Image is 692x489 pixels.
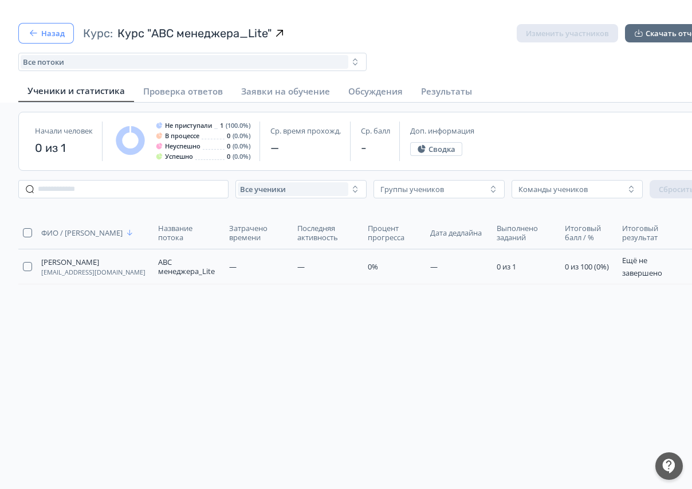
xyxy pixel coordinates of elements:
[226,122,250,129] span: (100.0%)
[233,132,250,139] span: (0.0%)
[368,261,378,272] span: 0%
[565,261,609,272] span: 0 из 100 (0%)
[35,140,93,156] span: 0 из 1
[233,143,250,150] span: (0.0%)
[229,224,285,242] span: Затрачено времени
[517,24,618,42] button: Изменить участников
[117,25,272,41] span: Курс "ABC менеджера_Lite"
[410,126,474,135] span: Доп. информация
[270,126,341,135] span: Ср. время прохожд.
[368,224,418,242] span: Процент прогресса
[18,53,367,71] button: Все потоки
[41,257,99,267] span: [PERSON_NAME]
[229,221,288,244] button: Затрачено времени
[368,221,420,244] button: Процент прогресса
[622,255,662,278] span: Ещё не завершено
[297,224,357,242] span: Последняя активность
[227,143,230,150] span: 0
[380,185,444,194] div: Группы учеников
[227,132,230,139] span: 0
[165,143,200,150] span: Неуспешно
[348,85,403,97] span: Обсуждения
[428,144,455,154] span: Сводка
[497,221,556,244] button: Выполнено заданий
[497,224,553,242] span: Выполнено заданий
[158,224,218,242] span: Название потока
[430,228,482,237] span: Дата дедлайна
[143,85,223,97] span: Проверка ответов
[27,85,125,96] span: Ученики и статистика
[410,142,462,156] button: Сводка
[41,228,123,237] span: ФИО / [PERSON_NAME]
[565,221,613,244] button: Итоговый балл / %
[240,185,286,194] span: Все ученики
[165,153,193,160] span: Успешно
[23,57,64,66] span: Все потоки
[518,185,588,194] div: Команды учеников
[361,126,390,135] span: Ср. балл
[227,153,230,160] span: 0
[512,180,643,198] button: Команды учеников
[18,23,74,44] button: Назад
[373,180,505,198] button: Группы учеников
[41,257,146,276] button: [PERSON_NAME][EMAIL_ADDRESS][DOMAIN_NAME]
[35,126,93,135] span: Начали человек
[83,25,113,41] span: Курс:
[235,180,367,198] button: Все ученики
[297,221,359,244] button: Последняя активность
[41,269,146,276] span: [EMAIL_ADDRESS][DOMAIN_NAME]
[565,224,611,242] span: Итоговый балл / %
[297,261,305,272] span: —
[41,226,136,240] button: ФИО / [PERSON_NAME]
[233,153,250,160] span: (0.0%)
[158,257,220,276] span: ABC менеджера_Lite
[622,224,674,242] span: Итоговый результат
[220,122,223,129] span: 1
[241,85,330,97] span: Заявки на обучение
[430,261,438,272] span: —
[430,226,484,240] button: Дата дедлайна
[361,140,390,156] span: -
[270,140,341,156] span: —
[165,132,199,139] span: В процессе
[497,261,516,272] span: 0 из 1
[421,85,472,97] span: Результаты
[229,261,237,272] span: —
[165,122,212,129] span: Не приступали
[158,221,220,244] button: Название потока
